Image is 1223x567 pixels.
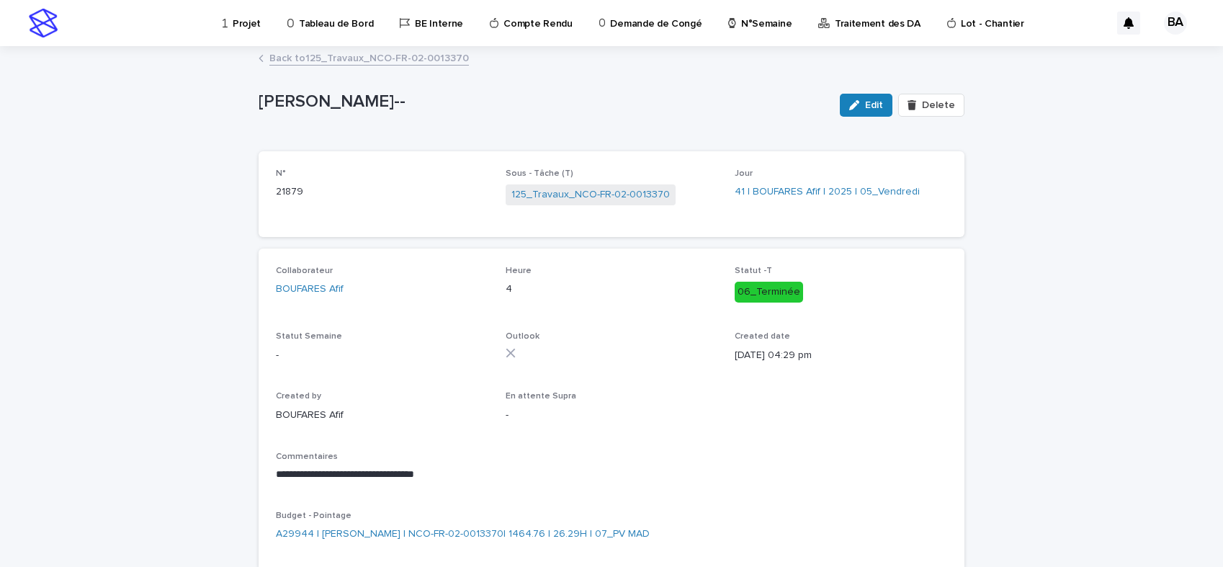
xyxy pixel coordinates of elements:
[735,332,790,341] span: Created date
[276,527,650,542] a: A29944 | [PERSON_NAME] | NCO-FR-02-0013370| 1464.76 | 26.29H | 07_PV MAD
[511,187,670,202] a: 125_Travaux_NCO-FR-02-0013370
[735,184,920,200] a: 41 | BOUFARES Afif | 2025 | 05_Vendredi
[276,282,344,297] a: BOUFARES Afif
[506,169,573,178] span: Sous - Tâche (T)
[276,267,333,275] span: Collaborateur
[506,332,539,341] span: Outlook
[29,9,58,37] img: stacker-logo-s-only.png
[276,408,488,423] p: BOUFARES Afif
[276,452,338,461] span: Commentaires
[898,94,964,117] button: Delete
[506,392,576,401] span: En attente Supra
[735,267,772,275] span: Statut -T
[865,100,883,110] span: Edit
[506,408,718,423] p: -
[259,91,828,112] p: [PERSON_NAME]--
[735,282,803,303] div: 06_Terminée
[276,392,321,401] span: Created by
[735,169,753,178] span: Jour
[506,282,718,297] p: 4
[276,169,286,178] span: N°
[840,94,892,117] button: Edit
[506,267,532,275] span: Heure
[922,100,955,110] span: Delete
[276,184,488,200] p: 21879
[269,49,469,66] a: Back to125_Travaux_NCO-FR-02-0013370
[735,348,947,363] p: [DATE] 04:29 pm
[276,348,488,363] p: -
[276,512,351,520] span: Budget - Pointage
[276,332,342,341] span: Statut Semaine
[1164,12,1187,35] div: BA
